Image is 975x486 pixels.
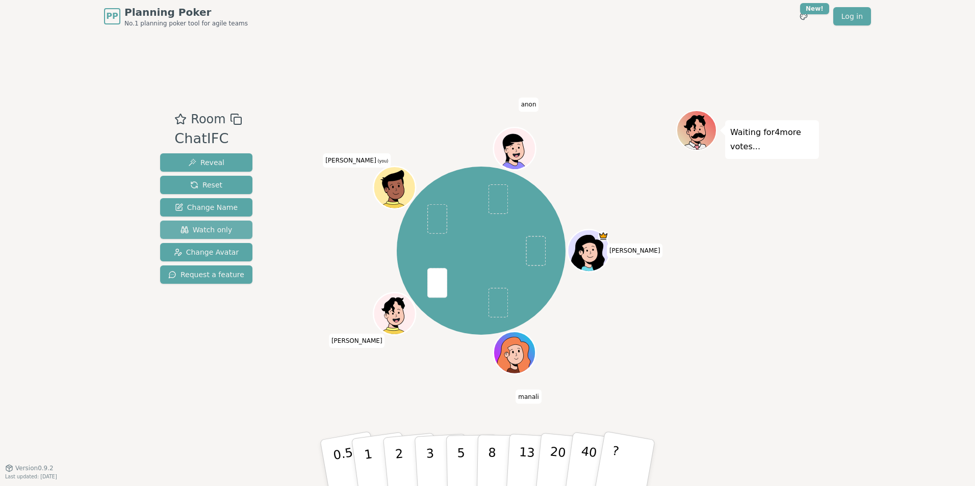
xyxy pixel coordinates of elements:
span: Click to change your name [329,334,385,348]
span: komal is the host [598,231,608,241]
button: Change Name [160,198,252,217]
span: Watch only [181,225,233,235]
span: Room [191,110,225,128]
button: Click to change your avatar [374,168,414,208]
span: Planning Poker [124,5,248,19]
span: Reset [190,180,222,190]
button: New! [794,7,813,25]
a: PPPlanning PokerNo.1 planning poker tool for agile teams [104,5,248,28]
button: Reset [160,176,252,194]
span: Click to change your name [519,98,539,112]
span: Click to change your name [323,153,391,168]
span: (you) [376,159,389,164]
span: Request a feature [168,269,244,280]
button: Request a feature [160,265,252,284]
button: Version0.9.2 [5,464,54,472]
div: New! [800,3,829,14]
button: Watch only [160,221,252,239]
button: Reveal [160,153,252,172]
p: Waiting for 4 more votes... [730,125,814,154]
span: Reveal [188,157,224,168]
span: Last updated: [DATE] [5,474,57,479]
a: Log in [833,7,871,25]
span: No.1 planning poker tool for agile teams [124,19,248,28]
button: Add as favourite [174,110,187,128]
span: PP [106,10,118,22]
span: Change Avatar [174,247,239,257]
span: Click to change your name [516,390,542,404]
button: Change Avatar [160,243,252,261]
span: Version 0.9.2 [15,464,54,472]
span: Click to change your name [607,244,663,258]
span: Change Name [175,202,238,212]
div: ChatIFC [174,128,242,149]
